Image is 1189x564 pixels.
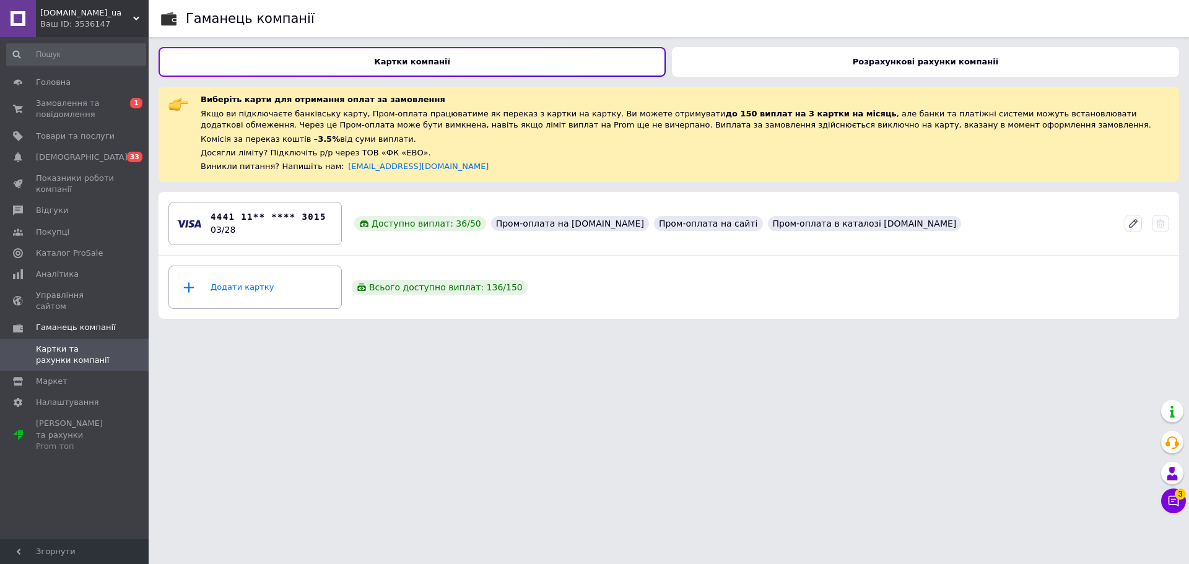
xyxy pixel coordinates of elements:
[36,397,99,408] span: Налаштування
[36,227,69,238] span: Покупці
[654,216,763,231] div: Пром-оплата на сайті
[168,94,188,114] img: :point_right:
[768,216,962,231] div: Пром-оплата в каталозі [DOMAIN_NAME]
[318,134,340,144] span: 3.5%
[36,441,115,452] div: Prom топ
[201,95,445,104] span: Виберіть карти для отримання оплат за замовлення
[36,418,115,452] span: [PERSON_NAME] та рахунки
[201,108,1169,131] div: Якщо ви підключаєте банківську карту, Пром-оплата працюватиме як переказ з картки на картку. Ви м...
[6,43,146,66] input: Пошук
[725,109,896,118] span: до 150 виплат на 3 картки на місяць
[374,57,450,66] b: Картки компанії
[130,98,142,108] span: 1
[186,12,315,25] div: Гаманець компанії
[40,7,133,19] span: lion.shop_ua
[176,269,334,306] div: Додати картку
[127,152,142,162] span: 33
[201,161,1169,172] div: Виникли питання? Напишіть нам:
[36,269,79,280] span: Аналітика
[36,173,115,195] span: Показники роботи компанії
[40,19,149,30] div: Ваш ID: 3536147
[36,290,115,312] span: Управління сайтом
[348,162,489,171] a: [EMAIL_ADDRESS][DOMAIN_NAME]
[36,77,71,88] span: Головна
[36,248,103,259] span: Каталог ProSale
[1161,488,1186,513] button: Чат з покупцем3
[36,131,115,142] span: Товари та послуги
[853,57,998,66] b: Розрахункові рахунки компанії
[1175,488,1186,500] span: 3
[354,216,486,231] div: Доступно виплат: 36 / 50
[36,344,115,366] span: Картки та рахунки компанії
[36,205,68,216] span: Відгуки
[491,216,649,231] div: Пром-оплата на [DOMAIN_NAME]
[36,152,128,163] span: [DEMOGRAPHIC_DATA]
[36,322,116,333] span: Гаманець компанії
[352,280,528,295] div: Всього доступно виплат: 136 / 150
[201,134,1169,145] div: Комісія за переказ коштів – від суми виплати.
[201,147,1169,158] div: Досягли ліміту? Підключіть р/р через ТОВ «ФК «ЕВО».
[36,376,68,387] span: Маркет
[36,98,115,120] span: Замовлення та повідомлення
[211,225,235,235] time: 03/28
